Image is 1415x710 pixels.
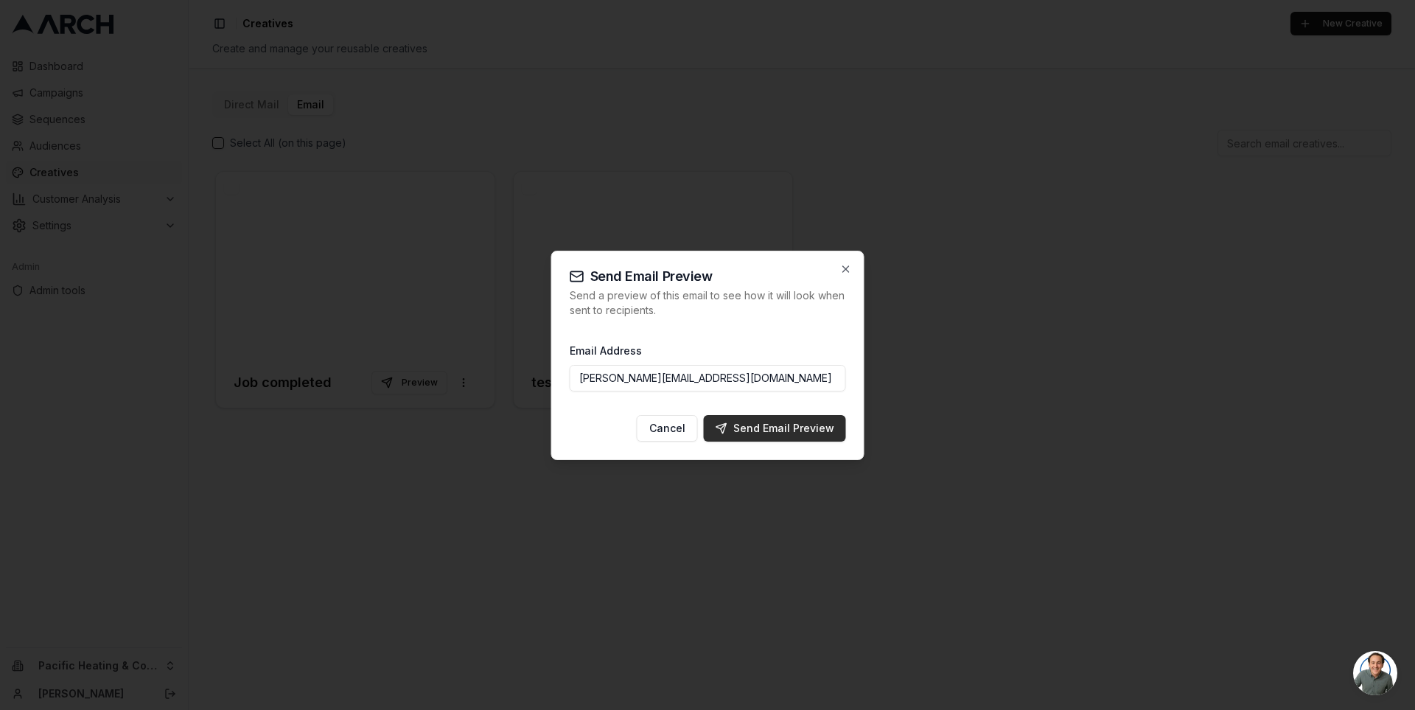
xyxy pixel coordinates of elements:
label: Email Address [570,344,642,357]
button: Cancel [637,415,698,442]
p: Send a preview of this email to see how it will look when sent to recipients. [570,288,846,318]
button: Send Email Preview [704,415,846,442]
h2: Send Email Preview [570,269,846,284]
input: Enter email address to receive preview [570,365,846,391]
div: Send Email Preview [716,421,834,436]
